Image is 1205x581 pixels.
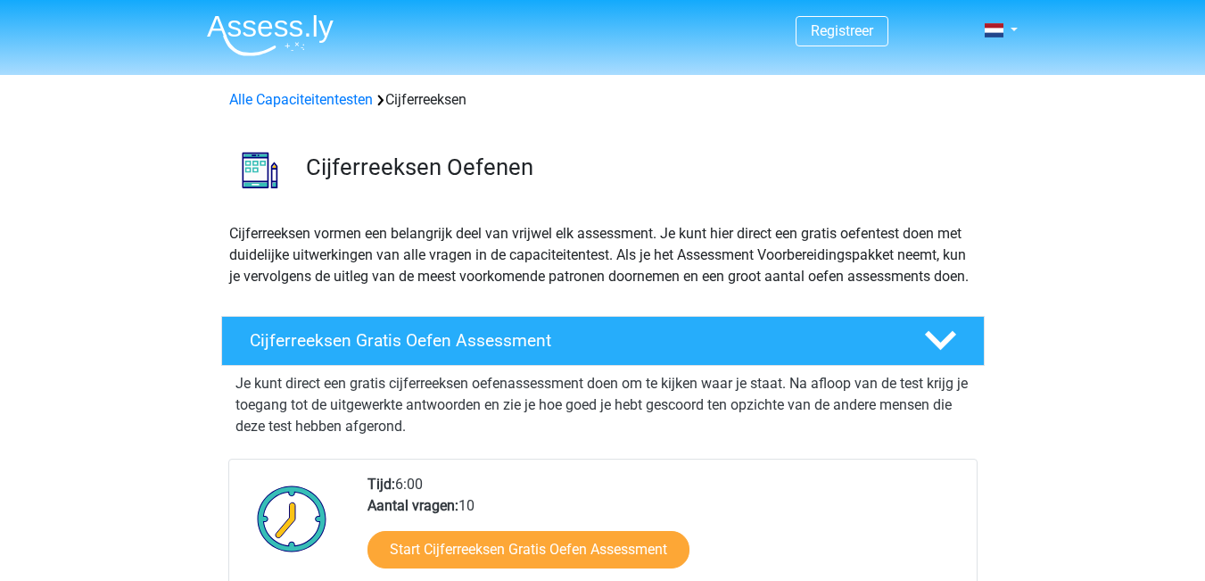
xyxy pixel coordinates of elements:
h4: Cijferreeksen Gratis Oefen Assessment [250,330,895,351]
b: Tijd: [367,476,395,493]
b: Aantal vragen: [367,497,458,514]
p: Cijferreeksen vormen een belangrijk deel van vrijwel elk assessment. Je kunt hier direct een grat... [229,223,977,287]
a: Cijferreeksen Gratis Oefen Assessment [214,316,992,366]
img: cijferreeksen [222,132,298,208]
a: Registreer [811,22,873,39]
img: Klok [247,474,337,563]
h3: Cijferreeksen Oefenen [306,154,970,181]
img: Assessly [207,14,334,56]
a: Start Cijferreeksen Gratis Oefen Assessment [367,531,689,569]
div: Cijferreeksen [222,89,984,111]
a: Alle Capaciteitentesten [229,91,373,108]
p: Je kunt direct een gratis cijferreeksen oefenassessment doen om te kijken waar je staat. Na afloo... [235,373,970,437]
